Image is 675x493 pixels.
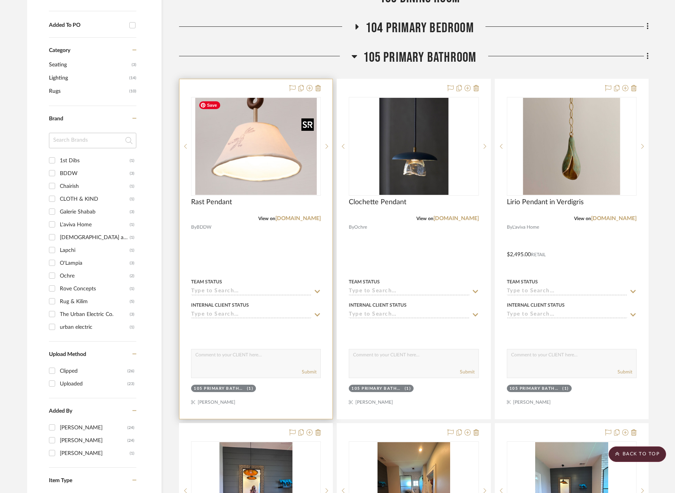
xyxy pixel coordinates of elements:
[60,257,130,269] div: O'Lampia
[191,224,197,231] span: By
[349,97,478,195] div: 0
[302,368,317,375] button: Submit
[258,216,275,221] span: View on
[512,224,539,231] span: L'aviva Home
[60,321,130,333] div: urban electric
[49,71,127,85] span: Lighting
[191,311,311,319] input: Type to Search…
[365,20,474,36] span: 104 Primary Bedroom
[507,288,627,295] input: Type to Search…
[60,447,130,460] div: [PERSON_NAME]
[609,446,666,462] scroll-to-top-button: BACK TO TOP
[49,85,127,98] span: Rugs
[129,72,136,84] span: (14)
[433,216,479,221] a: [DOMAIN_NAME]
[191,302,249,309] div: Internal Client Status
[379,98,449,195] img: Clochette Pendant
[523,98,620,195] img: Lirio Pendant in Verdigris
[130,321,134,333] div: (1)
[130,206,134,218] div: (3)
[507,224,512,231] span: By
[60,244,130,257] div: Lapchi
[60,378,127,390] div: Uploaded
[127,365,134,377] div: (26)
[363,49,477,66] span: 105 Primary Bathroom
[349,278,380,285] div: Team Status
[507,278,538,285] div: Team Status
[191,278,222,285] div: Team Status
[199,101,220,109] span: Save
[510,386,561,392] div: 105 Primary Bathroom
[60,206,130,218] div: Galerie Shabab
[562,386,569,392] div: (1)
[49,408,72,414] span: Added By
[574,216,591,221] span: View on
[60,422,127,434] div: [PERSON_NAME]
[191,198,232,207] span: Rast Pendant
[349,311,469,319] input: Type to Search…
[130,295,134,308] div: (5)
[60,434,127,447] div: [PERSON_NAME]
[351,386,403,392] div: 105 Primary Bathroom
[127,434,134,447] div: (24)
[60,283,130,295] div: Rove Concepts
[49,22,125,29] div: Added To PO
[130,257,134,269] div: (3)
[349,224,354,231] span: By
[60,295,130,308] div: Rug & Kilim
[60,219,130,231] div: L'aviva Home
[591,216,637,221] a: [DOMAIN_NAME]
[130,283,134,295] div: (1)
[130,219,134,231] div: (1)
[349,288,469,295] input: Type to Search…
[191,288,311,295] input: Type to Search…
[618,368,632,375] button: Submit
[247,386,254,392] div: (1)
[127,422,134,434] div: (24)
[60,231,130,244] div: [DEMOGRAPHIC_DATA] and Gentlemen Studio
[130,231,134,244] div: (1)
[197,224,211,231] span: BDDW
[349,198,406,207] span: Clochette Pendant
[507,198,584,207] span: Lirio Pendant in Verdigris
[60,365,127,377] div: Clipped
[49,133,136,148] input: Search Brands
[130,244,134,257] div: (1)
[507,302,565,309] div: Internal Client Status
[191,97,320,195] div: 0
[130,447,134,460] div: (1)
[130,270,134,282] div: (2)
[132,59,136,71] span: (3)
[60,193,130,205] div: CLOTH & KIND
[130,180,134,193] div: (1)
[49,47,70,54] span: Category
[60,180,130,193] div: Chairish
[354,224,367,231] span: Ochre
[49,352,86,357] span: Upload Method
[130,154,134,167] div: (1)
[130,167,134,180] div: (3)
[127,378,134,390] div: (23)
[60,308,130,321] div: The Urban Electric Co.
[49,116,63,122] span: Brand
[60,154,130,167] div: 1st Dibs
[49,58,130,71] span: Seating
[60,270,130,282] div: Ochre
[275,216,321,221] a: [DOMAIN_NAME]
[507,97,636,195] div: 0
[349,302,407,309] div: Internal Client Status
[195,98,317,195] img: Rast Pendant
[416,216,433,221] span: View on
[60,167,130,180] div: BDDW
[130,308,134,321] div: (3)
[194,386,245,392] div: 105 Primary Bathroom
[130,193,134,205] div: (1)
[507,311,627,319] input: Type to Search…
[460,368,475,375] button: Submit
[49,478,72,483] span: Item Type
[129,85,136,97] span: (10)
[405,386,411,392] div: (1)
